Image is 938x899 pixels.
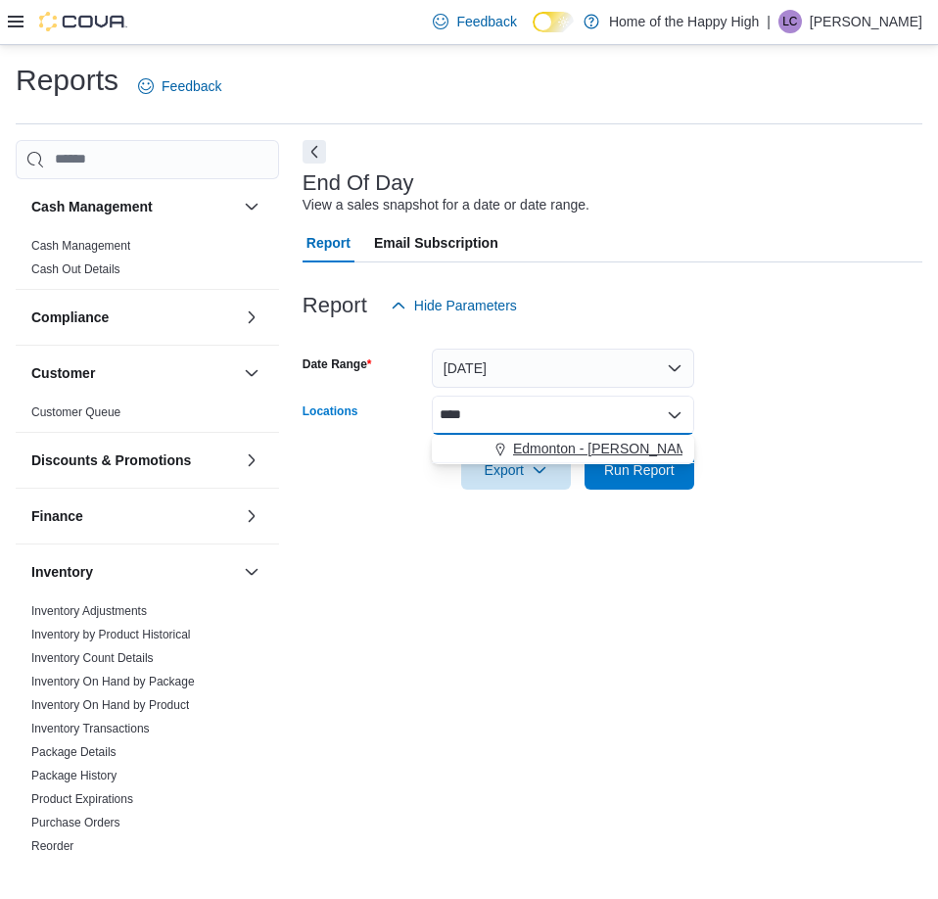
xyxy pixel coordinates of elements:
a: Customer Queue [31,405,120,419]
button: Cash Management [240,195,263,218]
span: Cash Out Details [31,261,120,277]
h3: End Of Day [303,171,414,195]
h3: Discounts & Promotions [31,450,191,470]
h3: Compliance [31,308,109,327]
button: Compliance [31,308,236,327]
button: Discounts & Promotions [240,449,263,472]
span: Feedback [162,76,221,96]
span: Export [473,450,559,490]
div: Customer [16,401,279,432]
button: Edmonton - [PERSON_NAME] Way - Fire & Flower [432,435,694,463]
input: Dark Mode [533,12,574,32]
a: Inventory Transactions [31,722,150,735]
span: Dark Mode [533,32,534,33]
h1: Reports [16,61,118,100]
h3: Inventory [31,562,93,582]
p: [PERSON_NAME] [810,10,922,33]
a: Cash Management [31,239,130,253]
span: Run Report [604,460,675,480]
a: Inventory Count Details [31,651,154,665]
button: [DATE] [432,349,694,388]
div: Inventory [16,599,279,889]
a: Inventory On Hand by Package [31,675,195,688]
span: Inventory by Product Historical [31,627,191,642]
span: Purchase Orders [31,815,120,830]
a: Inventory by Product Historical [31,628,191,641]
button: Hide Parameters [383,286,525,325]
button: Cash Management [31,197,236,216]
button: Customer [31,363,236,383]
p: Home of the Happy High [609,10,759,33]
span: Inventory Transactions [31,721,150,736]
span: Inventory Adjustments [31,603,147,619]
span: Customer Queue [31,404,120,420]
a: Cash Out Details [31,262,120,276]
button: Export [461,450,571,490]
button: Finance [240,504,263,528]
div: View a sales snapshot for a date or date range. [303,195,589,215]
span: Inventory Count Details [31,650,154,666]
span: Edmonton - [PERSON_NAME] Way - Fire & Flower [513,439,824,458]
a: Feedback [130,67,229,106]
span: Product Expirations [31,791,133,807]
button: Finance [31,506,236,526]
button: Compliance [240,306,263,329]
a: Inventory Adjustments [31,604,147,618]
button: Next [303,140,326,164]
a: Purchase Orders [31,816,120,829]
div: Choose from the following options [432,435,694,463]
p: | [767,10,771,33]
span: Feedback [456,12,516,31]
span: Report [306,223,351,262]
span: Package History [31,768,117,783]
h3: Report [303,294,367,317]
h3: Customer [31,363,95,383]
button: Inventory [31,562,236,582]
span: Cash Management [31,238,130,254]
button: Customer [240,361,263,385]
span: Inventory On Hand by Package [31,674,195,689]
div: Lucas Crilley [778,10,802,33]
button: Run Report [585,450,694,490]
a: Product Expirations [31,792,133,806]
label: Locations [303,403,358,419]
a: Package History [31,769,117,782]
button: Close list of options [667,407,682,423]
h3: Finance [31,506,83,526]
span: Reorder [31,838,73,854]
span: Hide Parameters [414,296,517,315]
span: Email Subscription [374,223,498,262]
span: Package Details [31,744,117,760]
h3: Cash Management [31,197,153,216]
span: LC [782,10,797,33]
button: Inventory [240,560,263,584]
a: Inventory On Hand by Product [31,698,189,712]
a: Feedback [425,2,524,41]
a: Package Details [31,745,117,759]
div: Cash Management [16,234,279,289]
a: Reorder [31,839,73,853]
span: Inventory On Hand by Product [31,697,189,713]
img: Cova [39,12,127,31]
button: Discounts & Promotions [31,450,236,470]
label: Date Range [303,356,372,372]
